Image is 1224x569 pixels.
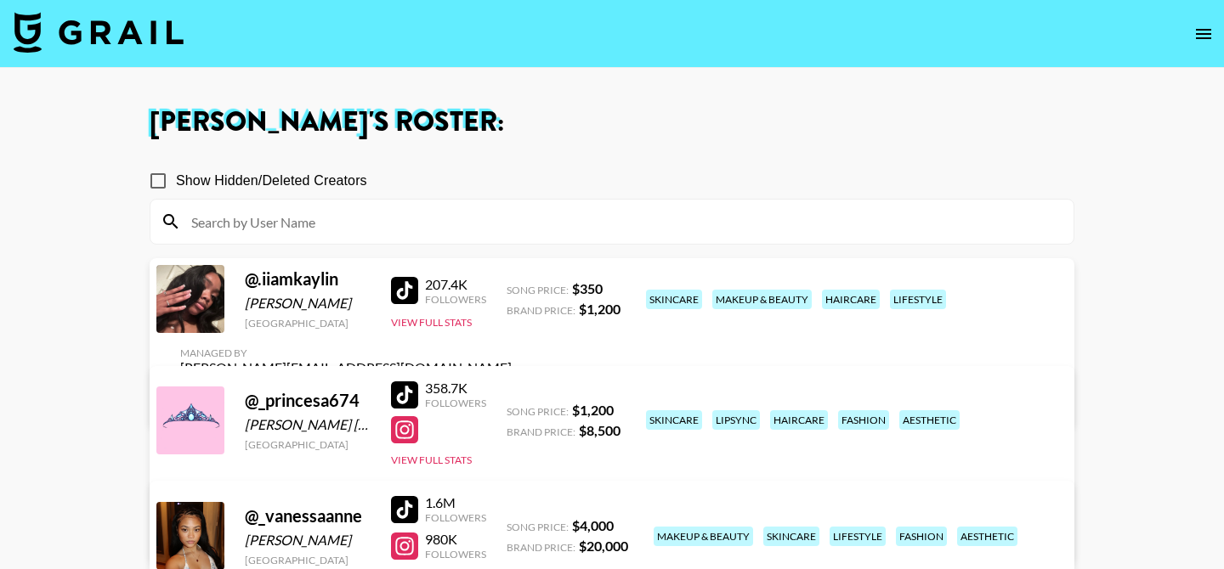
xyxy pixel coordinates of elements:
[507,405,569,418] span: Song Price:
[579,538,628,554] strong: $ 20,000
[896,527,947,546] div: fashion
[180,346,512,359] div: Managed By
[507,284,569,296] span: Song Price:
[1187,17,1221,51] button: open drawer
[899,410,960,430] div: aesthetic
[150,109,1074,136] h1: [PERSON_NAME] 's Roster:
[425,380,486,397] div: 358.7K
[646,410,702,430] div: skincare
[391,454,472,466] button: View Full Stats
[572,280,603,296] strong: $ 350
[507,304,575,317] span: Brand Price:
[245,532,371,549] div: [PERSON_NAME]
[425,548,486,561] div: Followers
[654,527,753,546] div: makeup & beauty
[425,531,486,548] div: 980K
[425,276,486,293] div: 207.4K
[830,527,886,546] div: lifestyle
[181,208,1063,235] input: Search by User Name
[176,171,367,191] span: Show Hidden/Deleted Creators
[770,410,828,430] div: haircare
[245,295,371,312] div: [PERSON_NAME]
[245,317,371,330] div: [GEOGRAPHIC_DATA]
[957,527,1017,546] div: aesthetic
[245,438,371,451] div: [GEOGRAPHIC_DATA]
[507,521,569,533] span: Song Price:
[507,541,575,554] span: Brand Price:
[763,527,819,546] div: skincare
[712,290,812,309] div: makeup & beauty
[245,505,371,527] div: @ _vanessaanne
[890,290,946,309] div: lifestyle
[425,494,486,511] div: 1.6M
[579,301,620,317] strong: $ 1,200
[572,517,614,533] strong: $ 4,000
[14,12,184,53] img: Grail Talent
[180,359,512,376] div: [PERSON_NAME][EMAIL_ADDRESS][DOMAIN_NAME]
[425,511,486,524] div: Followers
[822,290,880,309] div: haircare
[391,316,472,329] button: View Full Stats
[712,410,760,430] div: lipsync
[579,422,620,438] strong: $ 8,500
[425,397,486,409] div: Followers
[838,410,889,430] div: fashion
[425,293,486,306] div: Followers
[646,290,702,309] div: skincare
[507,425,575,438] span: Brand Price:
[245,554,371,566] div: [GEOGRAPHIC_DATA]
[245,416,371,433] div: [PERSON_NAME] [PERSON_NAME]
[245,390,371,411] div: @ _princesa674
[572,402,614,418] strong: $ 1,200
[245,268,371,290] div: @ .iiamkaylin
